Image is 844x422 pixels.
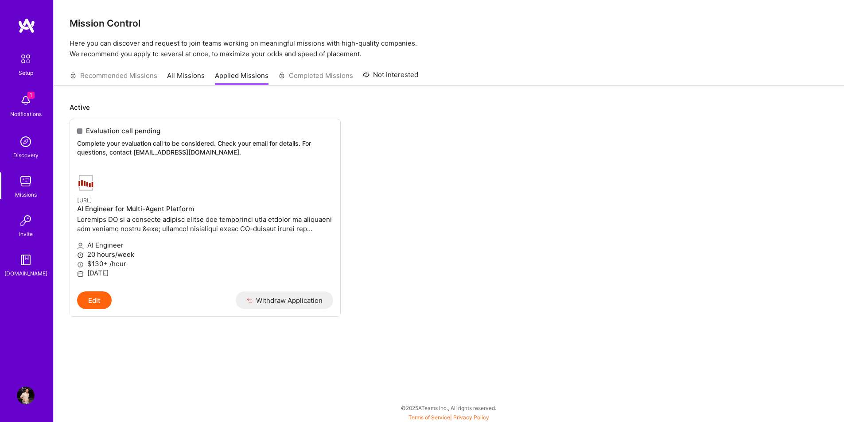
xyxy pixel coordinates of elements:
p: $130+ /hour [77,259,333,268]
img: Steelbay.ai company logo [77,174,95,192]
div: Invite [19,229,33,239]
img: guide book [17,251,35,269]
div: Discovery [13,151,39,160]
p: 20 hours/week [77,250,333,259]
img: teamwork [17,172,35,190]
div: [DOMAIN_NAME] [4,269,47,278]
img: logo [18,18,35,34]
small: [URL] [77,197,92,204]
p: Active [70,103,828,112]
div: Setup [19,68,33,77]
img: Invite [17,212,35,229]
i: icon Calendar [77,271,84,277]
img: bell [17,92,35,109]
div: Notifications [10,109,42,119]
p: Complete your evaluation call to be considered. Check your email for details. For questions, cont... [77,139,333,156]
div: Missions [15,190,37,199]
i: icon Clock [77,252,84,259]
img: setup [16,50,35,68]
p: AI Engineer [77,240,333,250]
a: User Avatar [15,387,37,404]
span: | [408,414,489,421]
i: icon MoneyGray [77,261,84,268]
button: Withdraw Application [236,291,334,309]
img: User Avatar [17,387,35,404]
i: icon Applicant [77,243,84,249]
p: Loremips DO si a consecte adipisc elitse doe temporinci utla etdolor ma aliquaeni adm veniamq nos... [77,215,333,233]
img: discovery [17,133,35,151]
span: Evaluation call pending [86,126,160,136]
p: Here you can discover and request to join teams working on meaningful missions with high-quality ... [70,38,828,59]
span: 1 [27,92,35,99]
a: Not Interested [363,70,418,85]
button: Edit [77,291,112,309]
a: Steelbay.ai company logo[URL]AI Engineer for Multi-Agent PlatformLoremips DO si a consecte adipis... [70,167,340,291]
h4: AI Engineer for Multi-Agent Platform [77,205,333,213]
div: © 2025 ATeams Inc., All rights reserved. [53,397,844,419]
a: Applied Missions [215,71,268,85]
a: Terms of Service [408,414,450,421]
h3: Mission Control [70,18,828,29]
a: All Missions [167,71,205,85]
p: [DATE] [77,268,333,278]
a: Privacy Policy [453,414,489,421]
